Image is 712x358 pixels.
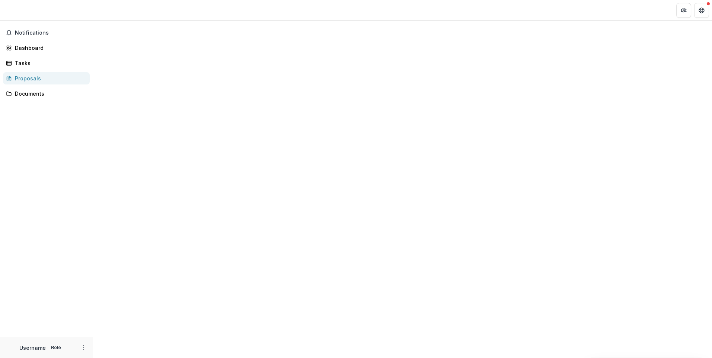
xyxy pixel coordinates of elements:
div: Proposals [15,74,84,82]
span: Notifications [15,30,87,36]
p: Role [49,344,63,351]
div: Documents [15,90,84,98]
button: More [79,343,88,352]
a: Proposals [3,72,90,84]
div: Dashboard [15,44,84,52]
a: Tasks [3,57,90,69]
a: Documents [3,87,90,100]
div: Tasks [15,59,84,67]
button: Partners [676,3,691,18]
button: Get Help [694,3,709,18]
button: Notifications [3,27,90,39]
p: Username [19,344,46,352]
a: Dashboard [3,42,90,54]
